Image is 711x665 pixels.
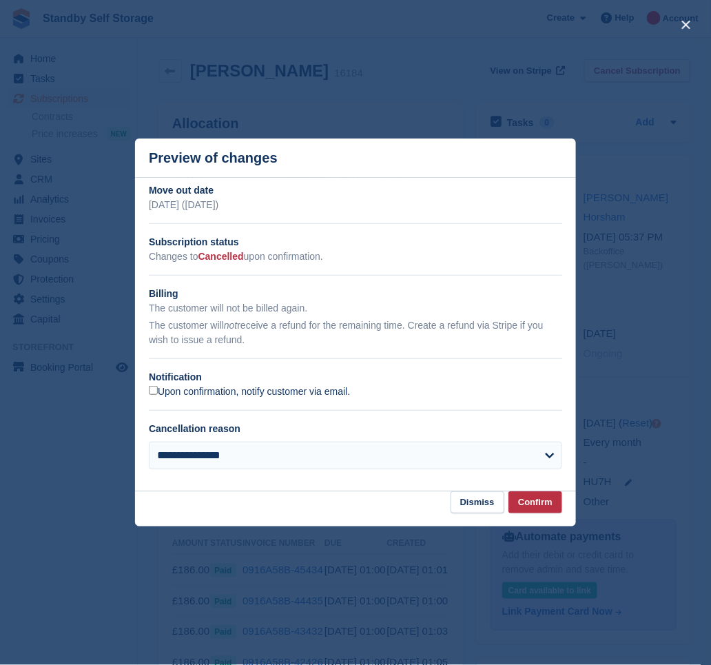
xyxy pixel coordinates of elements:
[149,198,562,212] p: [DATE] ([DATE])
[149,183,562,198] h2: Move out date
[149,386,158,395] input: Upon confirmation, notify customer via email.
[224,320,237,331] em: not
[149,423,240,434] label: Cancellation reason
[149,235,562,249] h2: Subscription status
[198,251,244,262] span: Cancelled
[149,287,562,301] h2: Billing
[508,491,562,514] button: Confirm
[149,150,278,166] p: Preview of changes
[149,318,562,347] p: The customer will receive a refund for the remaining time. Create a refund via Stripe if you wish...
[149,370,562,385] h2: Notification
[149,386,350,398] label: Upon confirmation, notify customer via email.
[451,491,504,514] button: Dismiss
[149,301,562,316] p: The customer will not be billed again.
[675,14,697,36] button: close
[149,249,562,264] p: Changes to upon confirmation.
